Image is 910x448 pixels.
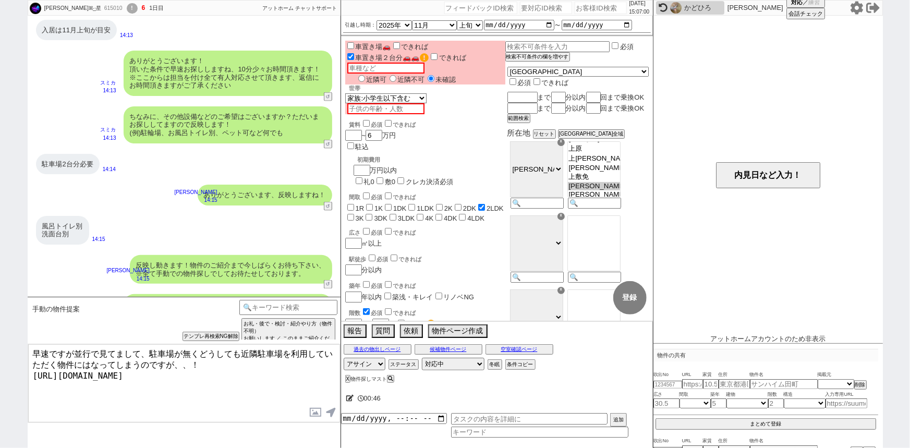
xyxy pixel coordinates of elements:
[575,2,627,14] input: お客様ID検索
[505,359,536,370] button: 条件コピー
[391,43,429,51] label: できれば
[127,3,138,14] div: !
[568,144,620,154] option: 上原
[389,359,419,370] button: ステータス
[568,190,620,199] option: [PERSON_NAME][GEOGRAPHIC_DATA]
[101,126,116,134] p: スミカ
[387,76,425,83] label: 近隣不可
[349,280,505,290] div: 築年
[507,128,531,137] span: 所在地
[750,379,818,389] input: サンハイム田町
[358,156,453,164] div: 初期費用
[142,4,145,13] div: 6
[406,320,435,328] label: 最上階
[750,437,818,445] span: 物件名
[557,139,565,146] div: ☓
[344,344,411,355] button: 過去の物出しページ
[385,228,392,235] input: できれば
[555,22,561,28] label: 〜
[511,198,564,209] input: 🔍
[557,287,565,294] div: ☓
[425,76,456,83] label: 未確認
[768,391,784,399] span: 階数
[680,391,711,399] span: 間取
[347,63,424,74] input: 車種など
[518,79,531,87] span: 必須
[629,8,650,16] p: 15:07:00
[610,413,627,427] button: 追加
[390,75,396,82] input: 近隣不可
[358,75,365,82] input: 近隣可
[36,216,89,245] div: 風呂トイレ別 洗面台別
[507,114,530,123] button: 範囲検索
[239,300,338,315] input: 🔍キーワード検索
[33,305,80,313] span: 手動の物件提案
[682,437,703,445] span: URL
[101,79,116,87] p: スミカ
[345,54,429,62] label: 車置き場２台分🚗🚗
[101,87,116,95] p: 14:13
[511,272,564,283] input: 🔍
[183,332,239,341] button: テンプレ再検索NG解除
[383,194,416,200] label: できれば
[344,324,367,338] button: 報告
[364,394,381,402] span: 00:46
[345,280,505,302] div: 年以内
[653,349,878,361] p: 物件の共有
[488,359,502,370] button: 冬眠
[444,2,517,14] input: フィードバックID検索
[613,281,647,314] button: 登録
[364,178,374,186] label: 礼0
[726,391,768,399] span: 建物
[601,93,645,101] span: 回まで乗換OK
[371,194,383,200] span: 必須
[391,255,397,261] input: できれば
[558,129,625,139] button: [GEOGRAPHIC_DATA]全域
[703,371,719,379] span: 家賃
[377,256,389,262] span: 必須
[371,122,383,128] span: 必須
[347,53,354,60] input: 車置き場２台分🚗🚗
[385,308,392,315] input: できれば
[345,21,377,29] label: 引越し時期：
[826,391,867,399] span: 入力専用URL
[345,376,397,382] div: 物件探しマスト
[451,413,608,425] input: タスクの内容を詳細に
[385,281,392,288] input: できれば
[568,164,620,172] option: [PERSON_NAME]
[371,310,383,316] span: 必須
[656,418,876,430] button: まとめて登録
[568,154,620,164] option: 上[PERSON_NAME]
[486,344,553,355] button: 空室確認ページ
[354,152,453,187] div: 万円以内
[356,214,364,222] label: 3K
[385,178,395,186] label: 敷0
[347,103,424,114] input: 子供の年齢・人数
[505,52,570,62] button: 検索不可条件の欄を増やす
[324,92,332,101] button: ↺
[103,165,116,174] p: 14:14
[417,204,434,212] label: 1LDK
[818,371,832,379] span: 掲載元
[241,318,336,359] button: お礼・後で・検討・紹介やり方（物件不明） お願いします ／ このままご紹介ください (物件への感想)
[428,324,488,338] button: 物件ページ作成
[393,42,400,49] input: できれば
[444,204,453,212] label: 2K
[400,324,423,338] button: 依頼
[347,42,354,49] input: 車置き場🚗
[716,162,820,188] button: 内見日など入力！
[682,379,703,389] input: https://suumo.jp/chintai/jnc_000022489271
[682,371,703,379] span: URL
[507,103,649,114] div: まで 分以内
[431,53,438,60] input: できれば
[43,4,101,13] div: [PERSON_NAME]ꕤ︎︎·͜·星
[520,2,572,14] input: 要対応ID検索
[505,41,610,52] input: 検索不可条件を入力
[507,92,649,103] div: まで 分以内
[670,2,682,14] img: 0hAKpHFv88HmRdMQ2JzghgGy1hHQ5-QEd2dgJYVmExSVI0CVo0JFRWUD9mR1NlAllndgUDA21hQFVRImkCQ2fiUFoBQFNkBV8...
[444,293,475,301] label: リノベNG
[568,182,620,190] option: [PERSON_NAME][GEOGRAPHIC_DATA]
[428,75,434,82] input: 未確認
[120,31,133,40] p: 14:13
[620,43,634,51] label: 必須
